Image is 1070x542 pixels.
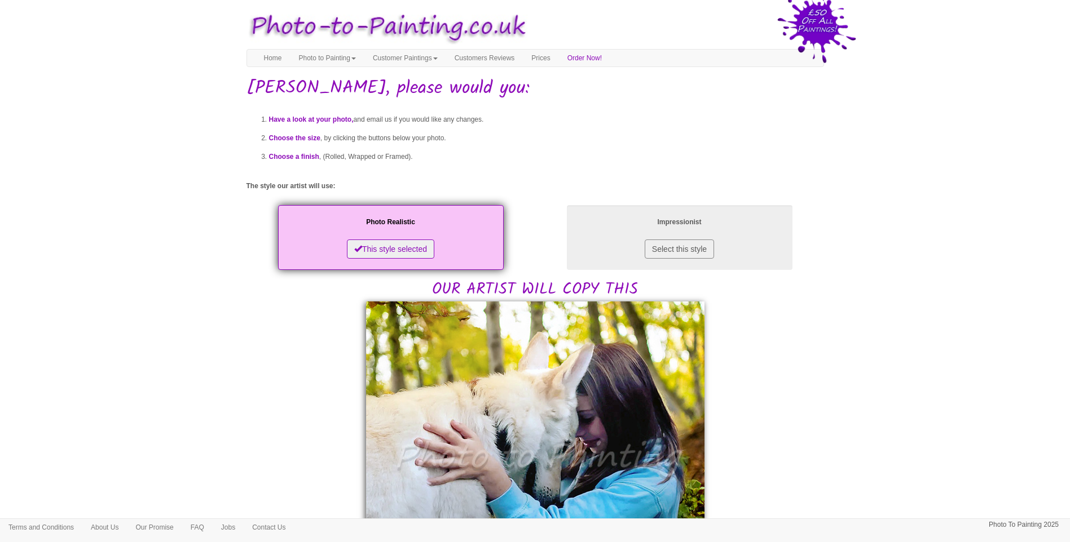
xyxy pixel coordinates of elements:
[523,50,558,66] a: Prices
[127,519,182,536] a: Our Promise
[559,50,610,66] a: Order Now!
[269,110,824,129] li: and email us if you would like any changes.
[82,519,127,536] a: About Us
[269,134,320,142] span: Choose the size
[241,6,530,49] img: Photo to Painting
[244,519,294,536] a: Contact Us
[347,239,434,259] button: This style selected
[246,202,824,299] h2: OUR ARTIST WILL COPY THIS
[989,519,1059,531] p: Photo To Painting 2025
[213,519,244,536] a: Jobs
[256,50,290,66] a: Home
[446,50,523,66] a: Customers Reviews
[289,216,492,228] p: Photo Realistic
[182,519,213,536] a: FAQ
[269,148,824,166] li: , (Rolled, Wrapped or Framed).
[578,216,781,228] p: Impressionist
[269,153,319,161] span: Choose a finish
[246,181,336,191] label: The style our artist will use:
[290,50,364,66] a: Photo to Painting
[645,239,714,259] button: Select this style
[269,129,824,148] li: , by clicking the buttons below your photo.
[364,50,446,66] a: Customer Paintings
[246,78,824,98] h1: [PERSON_NAME], please would you:
[269,115,354,123] span: Have a look at your photo,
